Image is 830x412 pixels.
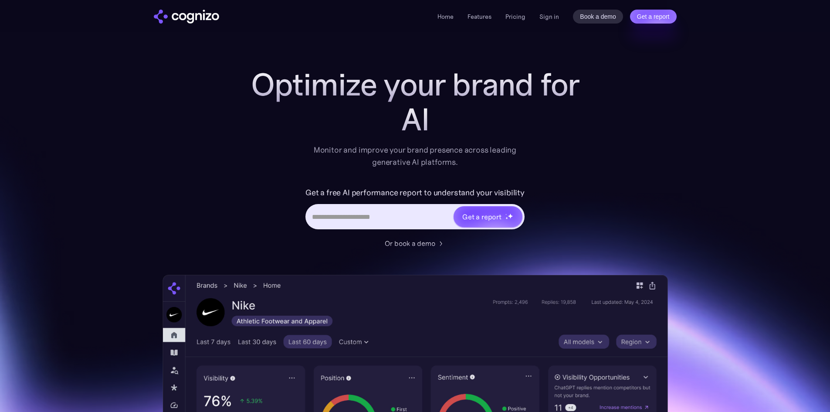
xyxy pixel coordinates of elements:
[385,238,446,249] a: Or book a demo
[453,205,523,228] a: Get a reportstarstarstar
[437,13,454,20] a: Home
[508,213,513,219] img: star
[505,217,508,220] img: star
[462,211,501,222] div: Get a report
[505,13,525,20] a: Pricing
[241,67,589,102] h1: Optimize your brand for
[305,186,525,200] label: Get a free AI performance report to understand your visibility
[505,214,507,215] img: star
[573,10,623,24] a: Book a demo
[241,102,589,137] div: AI
[468,13,491,20] a: Features
[154,10,219,24] a: home
[630,10,677,24] a: Get a report
[539,11,559,22] a: Sign in
[305,186,525,234] form: Hero URL Input Form
[154,10,219,24] img: cognizo logo
[385,238,435,249] div: Or book a demo
[308,144,522,168] div: Monitor and improve your brand presence across leading generative AI platforms.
